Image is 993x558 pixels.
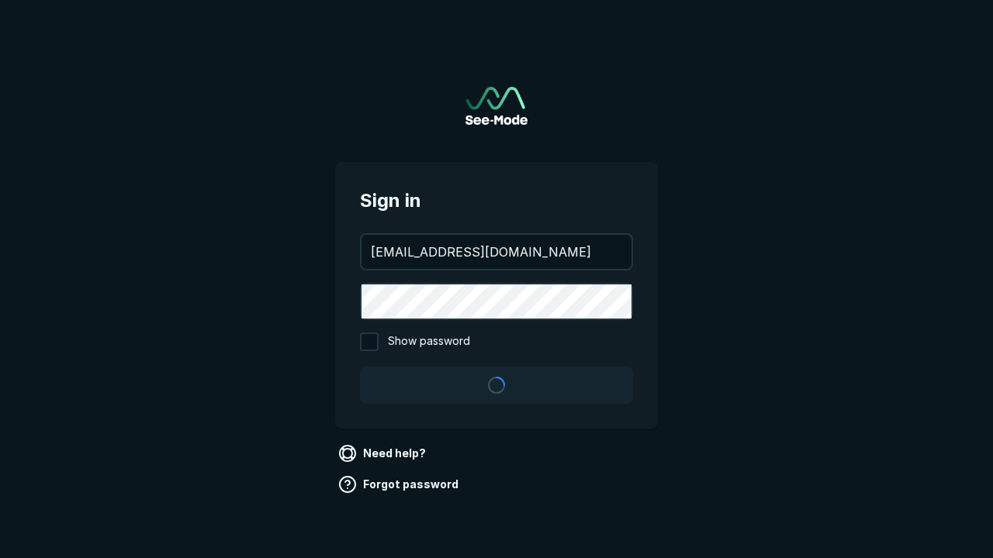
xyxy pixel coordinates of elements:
a: Forgot password [335,472,465,497]
a: Need help? [335,441,432,466]
input: your@email.com [362,235,631,269]
span: Sign in [360,187,633,215]
img: See-Mode Logo [465,87,528,125]
a: Go to sign in [465,87,528,125]
span: Show password [388,332,470,351]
